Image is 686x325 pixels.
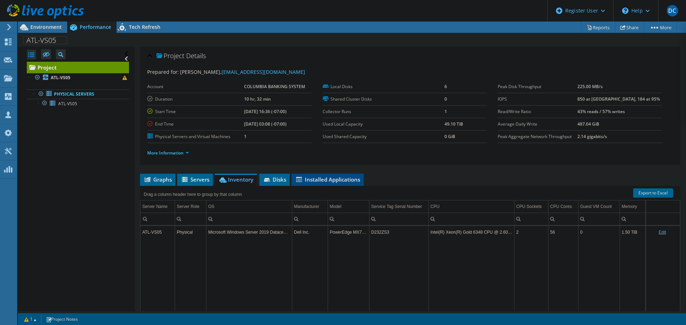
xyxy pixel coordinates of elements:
[244,121,287,127] b: [DATE] 03:08 (-07:00)
[206,200,292,213] td: OS Column
[498,133,577,140] label: Peak Aggregate Network Throughput
[140,213,175,225] td: Column Server Name, Filter cell
[658,230,666,235] a: Edit
[147,68,179,75] label: Prepared for:
[369,226,428,238] td: Column Service Tag Serial Number, Value D232ZS3
[428,200,514,213] td: CPU Column
[633,188,673,198] a: Export to Excel
[218,176,253,183] span: Inventory
[620,213,646,225] td: Column Memory, Filter cell
[244,96,271,102] b: 10 hr, 32 min
[175,200,206,213] td: Server Role Column
[330,202,342,211] div: Model
[620,200,646,213] td: Memory Column
[323,121,444,128] label: Used Local Capacity
[186,51,206,60] span: Details
[51,75,70,81] b: ATL-VS05
[667,5,678,16] span: DC
[577,121,599,127] b: 487.04 GiB
[23,36,67,44] h1: ATL-VS05
[208,202,214,211] div: OS
[328,213,369,225] td: Column Model, Filter cell
[548,200,578,213] td: CPU Cores Column
[147,133,244,140] label: Physical Servers and Virtual Machines
[577,96,660,102] b: 850 at [GEOGRAPHIC_DATA], 184 at 95%
[514,226,548,238] td: Column CPU Sockets, Value 2
[206,226,292,238] td: Column OS, Value Microsoft Windows Server 2019 Datacenter
[292,200,328,213] td: Manufacturer Column
[498,121,577,128] label: Average Daily Write
[156,52,184,60] span: Project
[620,226,646,238] td: Column Memory, Value 1.50 TiB
[323,96,444,103] label: Shared Cluster Disks
[147,150,189,156] a: More Information
[180,68,305,75] span: [PERSON_NAME],
[622,202,637,211] div: Memory
[140,200,175,213] td: Server Name Column
[27,99,129,108] a: ATL-VS05
[444,108,447,115] b: 1
[514,213,548,225] td: Column CPU Sockets, Filter cell
[498,108,577,115] label: Read/Write Ratio
[516,202,542,211] div: CPU Sockets
[142,202,168,211] div: Server Name
[428,226,514,238] td: Column CPU, Value Intel(R) Xeon(R) Gold 6348 CPU @ 2.60GHz
[428,213,514,225] td: Column CPU, Filter cell
[328,226,369,238] td: Column Model, Value PowerEdge MX750c
[323,108,444,115] label: Collector Runs
[292,213,328,225] td: Column Manufacturer, Filter cell
[142,189,244,199] div: Drag a column header here to group by that column
[147,108,244,115] label: Start Time
[578,213,620,225] td: Column Guest VM Count, Filter cell
[444,83,447,90] b: 6
[175,226,206,238] td: Column Server Role, Value Physical
[129,24,160,30] span: Tech Refresh
[144,176,172,183] span: Graphs
[295,176,360,183] span: Installed Applications
[328,200,369,213] td: Model Column
[27,73,129,82] a: ATL-VS05
[577,108,625,115] b: 43% reads / 57% writes
[369,200,428,213] td: Service Tag Serial Number Column
[323,133,444,140] label: Used Shared Capacity
[578,226,620,238] td: Column Guest VM Count, Value 0
[41,315,83,324] a: Project Notes
[177,228,204,237] div: Physical
[371,202,422,211] div: Service Tag Serial Number
[30,24,62,30] span: Environment
[244,83,305,90] b: COLUMBIA BANKING SYSTEM
[444,121,463,127] b: 49.10 TiB
[578,200,620,213] td: Guest VM Count Column
[175,213,206,225] td: Column Server Role, Filter cell
[27,62,129,73] a: Project
[323,83,444,90] label: Local Disks
[622,7,628,14] svg: \n
[244,108,287,115] b: [DATE] 16:36 (-07:00)
[206,213,292,225] td: Column OS, Filter cell
[177,202,199,211] div: Server Role
[263,176,286,183] span: Disks
[292,226,328,238] td: Column Manufacturer, Value Dell Inc.
[222,68,305,75] a: [EMAIL_ADDRESS][DOMAIN_NAME]
[147,83,244,90] label: Account
[80,24,111,30] span: Performance
[580,202,612,211] div: Guest VM Count
[27,90,129,99] a: Physical Servers
[58,101,77,107] span: ATL-VS05
[140,226,175,238] td: Column Server Name, Value ATL-VS05
[581,22,615,33] a: Reports
[431,202,439,211] div: CPU
[498,83,577,90] label: Peak Disk Throughput
[644,22,677,33] a: More
[548,226,578,238] td: Column CPU Cores, Value 56
[615,22,644,33] a: Share
[444,96,447,102] b: 0
[294,202,319,211] div: Manufacturer
[147,96,244,103] label: Duration
[550,202,572,211] div: CPU Cores
[147,121,244,128] label: End Time
[244,133,247,139] b: 1
[498,96,577,103] label: IOPS
[514,200,548,213] td: CPU Sockets Column
[577,133,607,139] b: 2.14 gigabits/s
